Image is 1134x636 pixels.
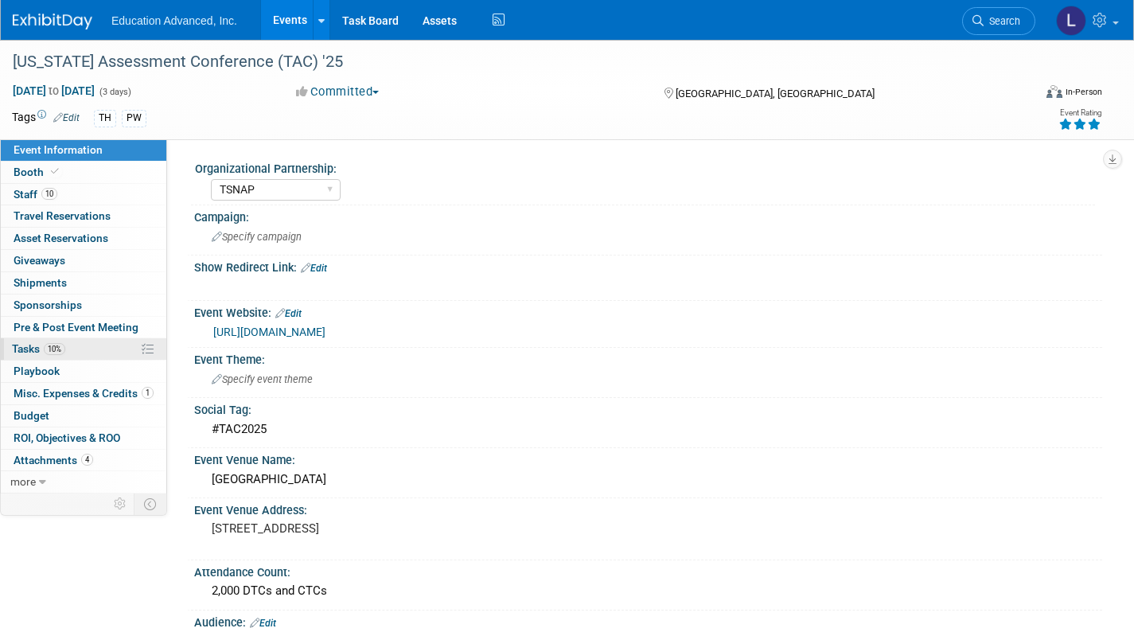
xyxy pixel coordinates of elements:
[194,611,1102,631] div: Audience:
[1,338,166,360] a: Tasks10%
[1,250,166,271] a: Giveaways
[1065,86,1102,98] div: In-Person
[1,205,166,227] a: Travel Reservations
[194,256,1102,276] div: Show Redirect Link:
[1,383,166,404] a: Misc. Expenses & Credits1
[206,467,1090,492] div: [GEOGRAPHIC_DATA]
[206,579,1090,603] div: 2,000 DTCs and CTCs
[194,560,1102,580] div: Attendance Count:
[53,112,80,123] a: Edit
[194,205,1102,225] div: Campaign:
[250,618,276,629] a: Edit
[290,84,385,100] button: Committed
[14,209,111,222] span: Travel Reservations
[1,450,166,471] a: Attachments4
[14,232,108,244] span: Asset Reservations
[44,343,65,355] span: 10%
[941,83,1102,107] div: Event Format
[111,14,237,27] span: Education Advanced, Inc.
[12,84,95,98] span: [DATE] [DATE]
[41,188,57,200] span: 10
[12,109,80,127] td: Tags
[142,387,154,399] span: 1
[1046,85,1062,98] img: Format-Inperson.png
[212,231,302,243] span: Specify campaign
[212,373,313,385] span: Specify event theme
[46,84,61,97] span: to
[194,498,1102,518] div: Event Venue Address:
[1058,109,1101,117] div: Event Rating
[14,166,62,178] span: Booth
[1,272,166,294] a: Shipments
[14,143,103,156] span: Event Information
[12,342,65,355] span: Tasks
[206,417,1090,442] div: #TAC2025
[134,494,167,514] td: Toggle Event Tabs
[14,254,65,267] span: Giveaways
[1,427,166,449] a: ROI, Objectives & ROO
[275,308,302,319] a: Edit
[676,88,875,99] span: [GEOGRAPHIC_DATA], [GEOGRAPHIC_DATA]
[194,398,1102,418] div: Social Tag:
[1,162,166,183] a: Booth
[14,321,138,334] span: Pre & Post Event Meeting
[14,188,57,201] span: Staff
[81,454,93,466] span: 4
[1,228,166,249] a: Asset Reservations
[1,184,166,205] a: Staff10
[14,365,60,377] span: Playbook
[13,14,92,29] img: ExhibitDay
[984,15,1020,27] span: Search
[14,454,93,466] span: Attachments
[107,494,134,514] td: Personalize Event Tab Strip
[14,409,49,422] span: Budget
[1056,6,1086,36] img: Lara Miller
[14,276,67,289] span: Shipments
[301,263,327,274] a: Edit
[962,7,1035,35] a: Search
[94,110,116,127] div: TH
[1,317,166,338] a: Pre & Post Event Meeting
[14,387,154,400] span: Misc. Expenses & Credits
[7,48,1009,76] div: [US_STATE] Assessment Conference (TAC) '25
[14,298,82,311] span: Sponsorships
[194,301,1102,322] div: Event Website:
[14,431,120,444] span: ROI, Objectives & ROO
[1,471,166,493] a: more
[122,110,146,127] div: PW
[1,139,166,161] a: Event Information
[1,405,166,427] a: Budget
[1,361,166,382] a: Playbook
[212,521,555,536] pre: [STREET_ADDRESS]
[1,295,166,316] a: Sponsorships
[10,475,36,488] span: more
[195,157,1095,177] div: Organizational Partnership:
[194,448,1102,468] div: Event Venue Name:
[98,87,131,97] span: (3 days)
[51,167,59,176] i: Booth reservation complete
[213,326,325,338] a: [URL][DOMAIN_NAME]
[194,348,1102,368] div: Event Theme:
